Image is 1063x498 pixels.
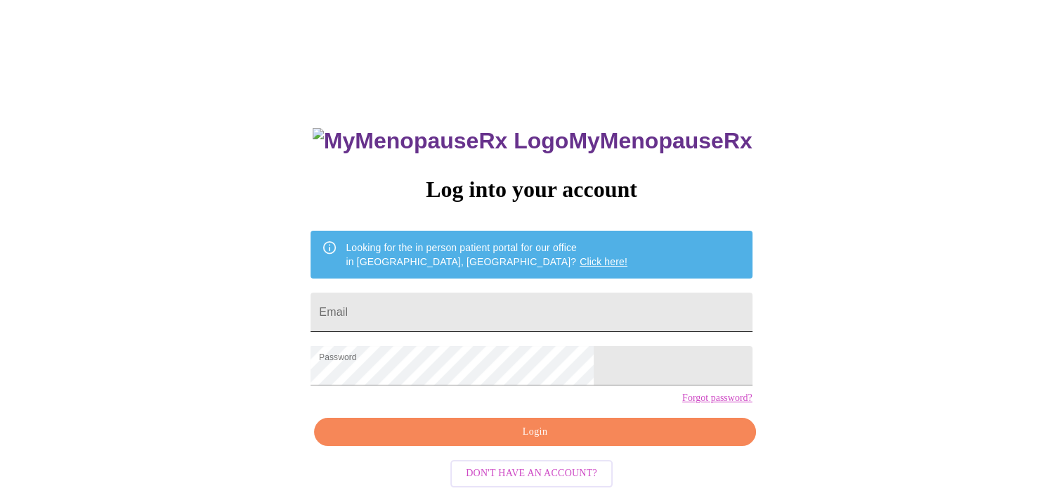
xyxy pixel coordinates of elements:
a: Don't have an account? [447,466,616,478]
button: Login [314,418,755,447]
span: Don't have an account? [466,465,597,483]
h3: Log into your account [311,177,752,203]
img: MyMenopauseRx Logo [313,128,568,154]
div: Looking for the in person patient portal for our office in [GEOGRAPHIC_DATA], [GEOGRAPHIC_DATA]? [346,235,627,274]
a: Click here! [580,256,627,267]
a: Forgot password? [682,392,752,404]
h3: MyMenopauseRx [313,128,752,154]
span: Login [330,423,739,441]
button: Don't have an account? [450,460,613,487]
